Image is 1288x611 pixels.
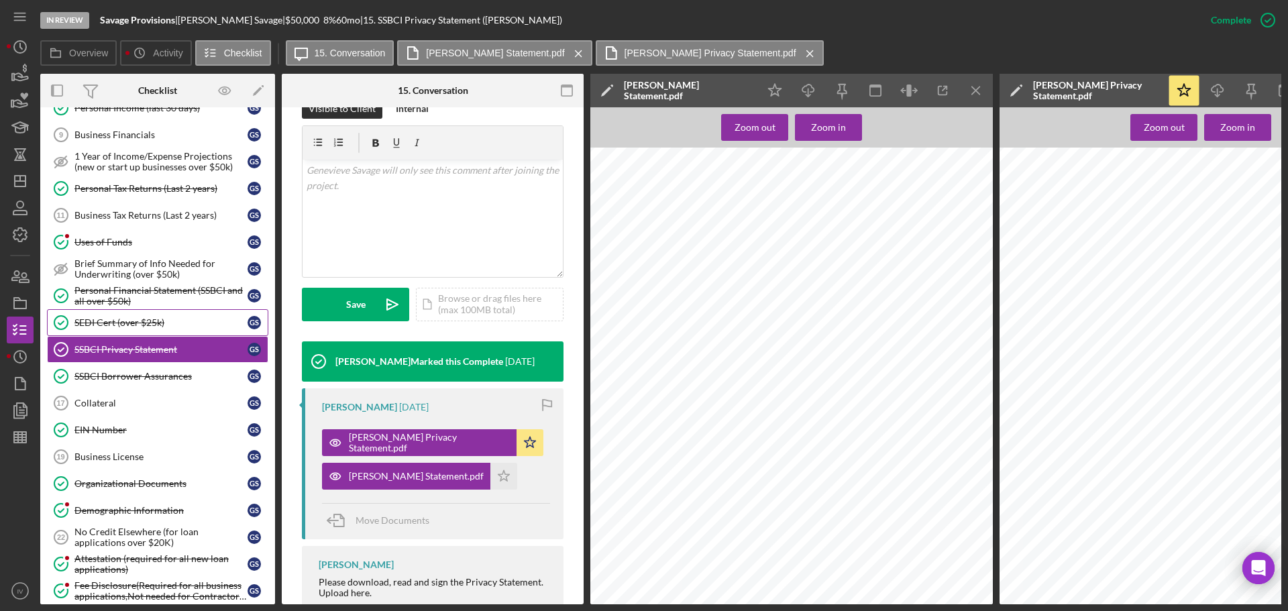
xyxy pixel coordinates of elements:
[1048,211,1205,219] span: Privacy Act Statement for Sole Proprietorships:
[639,380,834,388] span: underserved communities in the allocation of federal resources.
[639,451,938,459] span: demographic information to the appropriate agencies if Treasury becomes aware of a violation of
[639,237,945,245] span: Act does not generally apply to businesses, but some federal courts have found that this law applies
[248,504,261,517] div: G S
[904,544,917,551] span: Date
[639,496,949,504] span: Providing demographic information is optional. If you decline to provide this information, it wil...
[625,48,796,58] label: [PERSON_NAME] Privacy Statement.pdf
[56,453,64,461] tspan: 19
[639,344,941,352] span: shared with Treasury so it can conduct oversight to ensure compliance with federal law, including
[322,463,517,490] button: [PERSON_NAME] Statement.pdf
[1211,7,1251,34] div: Complete
[195,40,271,66] button: Checklist
[639,397,928,405] span: Routine Uses: The information you furnish may be shared in accordance with the routine uses
[47,282,268,309] a: Personal Financial Statement (SSBCI and all over $50k)GS
[248,155,261,168] div: G S
[639,317,657,325] span: 2022)
[639,184,892,192] span: the Treasury website. If you have any questions about this document, please email
[346,288,366,321] div: Save
[639,246,952,254] span: to sole proprietors (they are deemed “individuals” under the Privacy Act). If you, as the applica...
[74,129,248,140] div: Business Financials
[74,237,248,247] div: Uses of Funds
[74,183,248,194] div: Personal Tax Returns (Last 2 years)
[1220,114,1255,141] div: Zoom in
[397,40,592,66] button: [PERSON_NAME] Statement.pdf
[74,285,248,307] div: Personal Financial Statement (SSBCI and all over $50k)
[1048,506,1151,514] span: adversely affect your application.
[74,451,248,462] div: Business License
[721,114,788,141] button: Zoom out
[178,15,285,25] div: [PERSON_NAME] Savage |
[319,559,394,570] div: [PERSON_NAME]
[795,114,862,141] button: Zoom in
[639,468,939,476] span: in the System of Records Notices (SORNs) listed above, which are posted on Treasury’s website.
[1048,256,1236,264] span: a sole proprietor, you may have rights under the Privacy Act.
[1048,380,1243,388] span: underserved communities in the allocation of federal resources.
[319,577,550,598] div: Please download, read and sign the Privacy Statement. Upload here.
[47,148,268,175] a: 1 Year of Income/Expense Projections (new or start up businesses over $50k)GS
[389,99,435,119] button: Internal
[639,371,946,379] span: reporting requirements under the authorities listed above and to advance fairness and opportunity in
[285,14,319,25] span: $50,000
[639,149,689,157] span: Privacy Notice:
[248,262,261,276] div: G S
[302,288,409,321] button: Save
[426,48,564,58] label: [PERSON_NAME] Statement.pdf
[735,114,775,141] div: Zoom out
[248,128,261,142] div: G S
[100,14,175,25] b: Savage Provisions
[74,103,248,113] div: Personal Income (last 30 days)
[100,15,178,25] div: |
[832,544,859,551] span: Applicant
[1242,552,1275,584] div: Open Intercom Messenger
[639,193,775,201] span: [EMAIL_ADDRESS][DOMAIN_NAME].
[657,317,659,325] span: .
[639,211,796,219] span: Privacy Act Statement for Sole Proprietorships:
[910,273,947,281] span: as amended
[248,531,261,544] div: G S
[315,48,386,58] label: 15. Conversation
[74,398,248,408] div: Collateral
[639,353,951,361] span: requirements related to nondiscrimination and nondiscriminatory uses of federal funds. Treasury also
[69,48,108,58] label: Overview
[74,478,248,489] div: Organizational Documents
[47,256,268,282] a: Brief Summary of Info Needed for Underwriting (over $50k)GS
[639,335,936,343] span: Purpose: Information from this collection will be shared with Treasury. This information will be
[47,443,268,470] a: 19Business LicenseGS
[396,99,429,119] div: Internal
[1033,80,1161,101] div: [PERSON_NAME] Privacy Statement.pdf
[349,471,484,482] div: [PERSON_NAME] Statement.pdf
[639,362,923,370] span: receives this information (including any demographic information provided) to comply with
[639,433,941,441] span: Treasury .013 is to disclose pertinent information to appropriate agencies when Treasury becomes
[505,356,535,367] time: 2025-09-04 15:47
[349,432,510,453] div: [PERSON_NAME] Privacy Statement.pdf
[248,477,261,490] div: G S
[648,282,929,290] span: the American Rescue Plan Act of 2021 (ARPA), section 3301; Executive Order No. 13985,
[1048,149,1098,157] span: Privacy Notice:
[74,526,248,548] div: No Credit Elsewhere (for loan applications over $20K)
[1048,282,1055,290] span: by
[1066,317,1068,325] span: .
[335,356,503,367] div: [PERSON_NAME] Marked this Complete
[47,336,268,363] a: SSBCI Privacy StatementGS
[248,584,261,598] div: G S
[1197,7,1281,34] button: Complete
[59,131,63,139] tspan: 9
[40,40,117,66] button: Overview
[138,85,177,96] div: Checklist
[639,291,916,299] span: Advancing Racial Equity and Support for Underserved Communities Through the Federal
[1048,193,1184,201] span: [EMAIL_ADDRESS][DOMAIN_NAME].
[639,506,742,514] span: adversely affect your application.
[47,551,268,577] a: Attestation (required for all new loan applications)GS
[74,258,248,280] div: Brief Summary of Info Needed for Underwriting (over $50k)
[356,514,429,526] span: Move Documents
[47,95,268,121] a: Personal Income (last 30 days)GS
[248,235,261,249] div: G S
[1144,114,1185,141] div: Zoom out
[7,577,34,604] button: IV
[1142,531,1161,537] span: [DATE]
[17,588,23,595] text: IV
[57,533,65,541] tspan: 22
[322,429,543,456] button: [PERSON_NAME] Privacy Statement.pdf
[74,151,248,172] div: 1 Year of Income/Expense Projections (new or start up businesses over $50k)
[47,416,268,443] a: EIN NumberGS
